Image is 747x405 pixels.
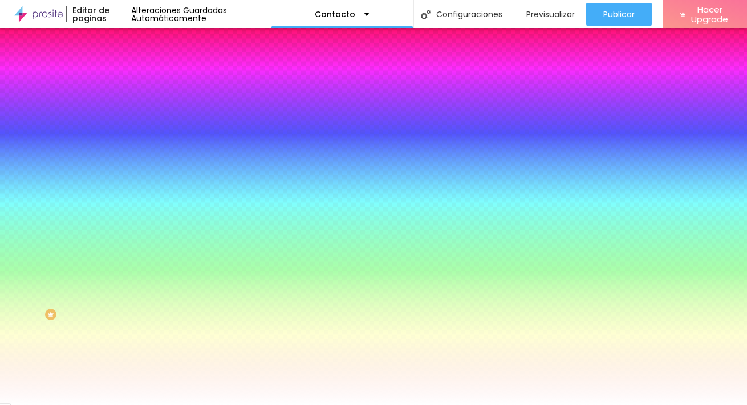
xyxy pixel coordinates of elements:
[421,10,431,19] img: Icone
[131,6,271,22] div: Alteraciones Guardadas Automáticamente
[690,5,730,24] span: Hacer Upgrade
[315,10,355,18] p: Contacto
[586,3,652,26] button: Publicar
[509,3,586,26] button: Previsualizar
[603,10,635,19] span: Publicar
[526,10,575,19] span: Previsualizar
[66,6,132,22] div: Editor de paginas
